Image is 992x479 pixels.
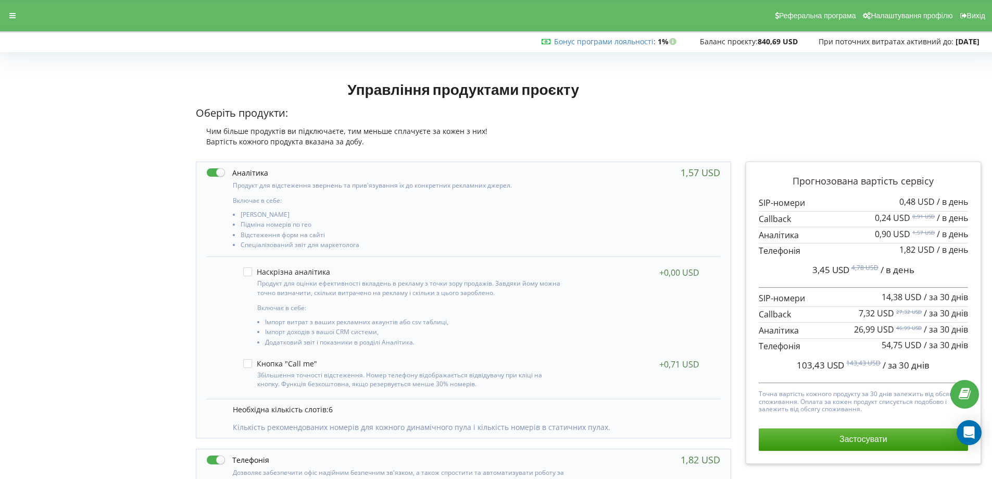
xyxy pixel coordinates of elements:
[924,291,968,303] span: / за 30 днів
[779,11,856,20] span: Реферальна програма
[554,36,656,46] span: :
[257,371,562,388] p: Збільшення точності відстеження. Номер телефону відображається відвідувачу при кліці на кнопку. Ф...
[899,196,935,207] span: 0,48 USD
[241,221,566,231] li: Підміна номерів по гео
[924,339,968,351] span: / за 30 днів
[265,339,562,349] li: Додатковий звіт і показники в розділі Аналітика.
[854,324,894,335] span: 26,99 USD
[759,197,968,209] p: SIP-номери
[659,359,699,370] div: +0,71 USD
[759,175,968,188] p: Прогнозована вартість сервісу
[759,213,968,225] p: Callback
[882,339,922,351] span: 54,75 USD
[233,196,566,205] p: Включає в себе:
[243,267,330,276] label: Наскрізна аналітика
[797,359,844,371] span: 103,43 USD
[233,422,710,433] p: Кількість рекомендованих номерів для кожного динамічного пула і кількість номерів в статичних пулах.
[196,106,731,121] p: Оберіть продукти:
[257,279,562,297] p: Продукт для оцінки ефективності вкладень в рекламу з точки зору продажів. Завдяки йому можна точн...
[554,36,654,46] a: Бонус програми лояльності
[265,328,562,338] li: Імпорт доходів з вашої CRM системи,
[207,167,268,178] label: Аналітика
[759,428,968,450] button: Застосувати
[899,244,935,255] span: 1,82 USD
[681,167,720,178] div: 1,57 USD
[967,11,985,20] span: Вихід
[871,11,952,20] span: Налаштування профілю
[937,228,968,240] span: / в день
[658,36,679,46] strong: 1%
[241,231,566,241] li: Відстеження форм на сайті
[957,420,982,445] div: Open Intercom Messenger
[812,264,849,276] span: 3,45 USD
[937,212,968,224] span: / в день
[241,241,566,251] li: Спеціалізований звіт для маркетолога
[881,264,914,276] span: / в день
[924,308,968,319] span: / за 30 днів
[681,455,720,465] div: 1,82 USD
[759,309,968,321] p: Callback
[875,212,910,224] span: 0,24 USD
[846,359,881,367] sup: 143,43 USD
[233,404,710,415] p: Необхідна кількість слотів:
[233,181,566,190] p: Продукт для відстеження звернень та прив'язування їх до конкретних рекламних джерел.
[882,291,922,303] span: 14,38 USD
[912,229,935,236] sup: 1,57 USD
[243,359,317,368] label: Кнопка "Call me"
[851,263,878,272] sup: 4,78 USD
[759,388,968,413] p: Точна вартість кожного продукту за 30 днів залежить від обсягу споживання. Оплата за кожен продук...
[196,80,731,99] h1: Управління продуктами проєкту
[196,137,731,147] div: Вартість кожного продукта вказана за добу.
[937,196,968,207] span: / в день
[875,228,910,240] span: 0,90 USD
[758,36,798,46] strong: 840,69 USD
[896,324,922,331] sup: 46,99 USD
[924,324,968,335] span: / за 30 днів
[937,244,968,255] span: / в день
[207,455,269,465] label: Телефонія
[659,267,699,278] div: +0,00 USD
[759,245,968,257] p: Телефонія
[241,211,566,221] li: [PERSON_NAME]
[759,229,968,241] p: Аналітика
[896,308,922,315] sup: 27,32 USD
[265,318,562,328] li: Імпорт витрат з ваших рекламних акаунтів або csv таблиці,
[883,359,930,371] span: / за 30 днів
[819,36,953,46] span: При поточних витратах активний до:
[912,213,935,220] sup: 0,91 USD
[196,126,731,137] div: Чим більше продуктів ви підключаєте, тим меньше сплачуєте за кожен з них!
[859,308,894,319] span: 7,32 USD
[329,404,333,414] span: 6
[257,303,562,312] p: Включає в себе:
[759,292,968,304] p: SIP-номери
[759,325,968,337] p: Аналітика
[700,36,758,46] span: Баланс проєкту:
[759,340,968,352] p: Телефонія
[956,36,980,46] strong: [DATE]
